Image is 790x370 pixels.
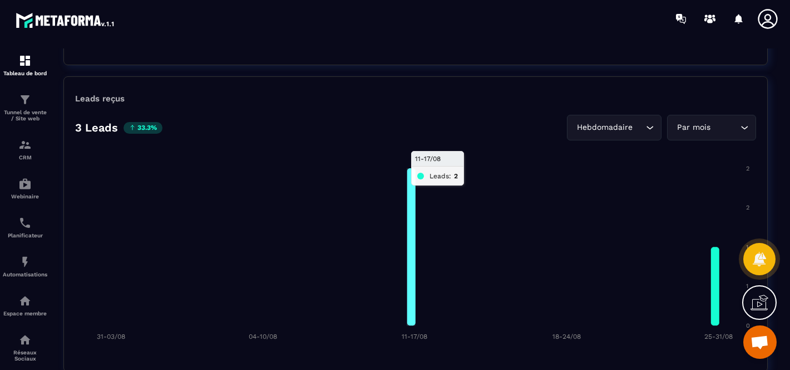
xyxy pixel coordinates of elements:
img: scheduler [18,216,32,230]
p: Espace membre [3,310,47,317]
p: Tableau de bord [3,70,47,76]
div: Search for option [667,115,756,140]
img: social-network [18,333,32,347]
img: formation [18,54,32,67]
span: Par mois [674,121,713,134]
a: automationsautomationsEspace membre [3,286,47,325]
img: formation [18,138,32,152]
a: formationformationTunnel de vente / Site web [3,85,47,130]
a: formationformationTableau de bord [3,46,47,85]
a: schedulerschedulerPlanificateur [3,208,47,247]
tspan: 0 [746,322,750,329]
p: Leads reçus [75,94,125,104]
tspan: 2 [746,165,749,172]
div: Search for option [567,115,661,140]
tspan: 25-31/08 [704,333,733,340]
p: 33.3% [124,122,162,134]
img: logo [16,10,116,30]
a: automationsautomationsWebinaire [3,169,47,208]
a: formationformationCRM [3,130,47,169]
a: Ouvrir le chat [743,325,777,359]
p: CRM [3,154,47,160]
a: social-networksocial-networkRéseaux Sociaux [3,325,47,370]
tspan: 2 [746,204,749,211]
p: 3 Leads [75,121,118,134]
span: Hebdomadaire [574,121,635,134]
tspan: 18-24/08 [552,333,581,340]
p: Tunnel de vente / Site web [3,109,47,121]
p: Webinaire [3,193,47,199]
p: Automatisations [3,271,47,277]
img: automations [18,177,32,191]
img: automations [18,255,32,269]
tspan: 31-03/08 [97,333,125,340]
p: Planificateur [3,232,47,238]
input: Search for option [635,121,643,134]
tspan: 11-17/08 [402,333,427,340]
input: Search for option [713,121,738,134]
tspan: 04-10/08 [249,333,277,340]
img: formation [18,93,32,106]
p: Réseaux Sociaux [3,349,47,362]
a: automationsautomationsAutomatisations [3,247,47,286]
img: automations [18,294,32,308]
